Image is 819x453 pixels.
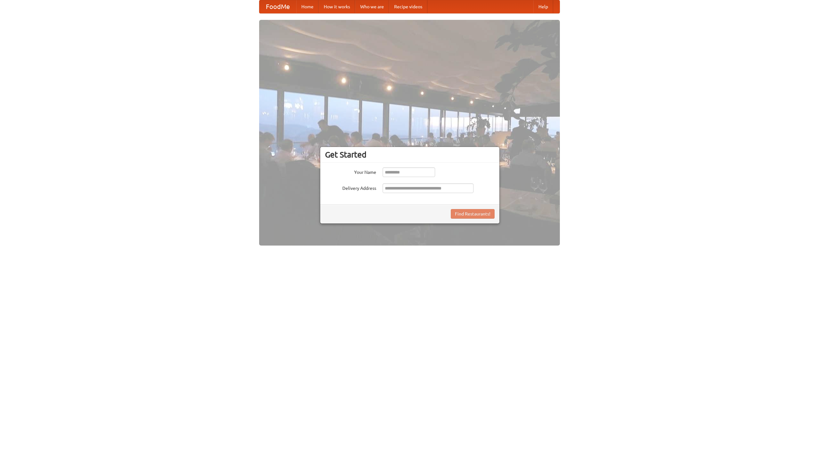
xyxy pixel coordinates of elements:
h3: Get Started [325,150,495,159]
a: Help [533,0,553,13]
a: Who we are [355,0,389,13]
button: Find Restaurants! [451,209,495,219]
a: Recipe videos [389,0,427,13]
a: FoodMe [259,0,296,13]
label: Your Name [325,167,376,175]
a: Home [296,0,319,13]
label: Delivery Address [325,183,376,191]
a: How it works [319,0,355,13]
